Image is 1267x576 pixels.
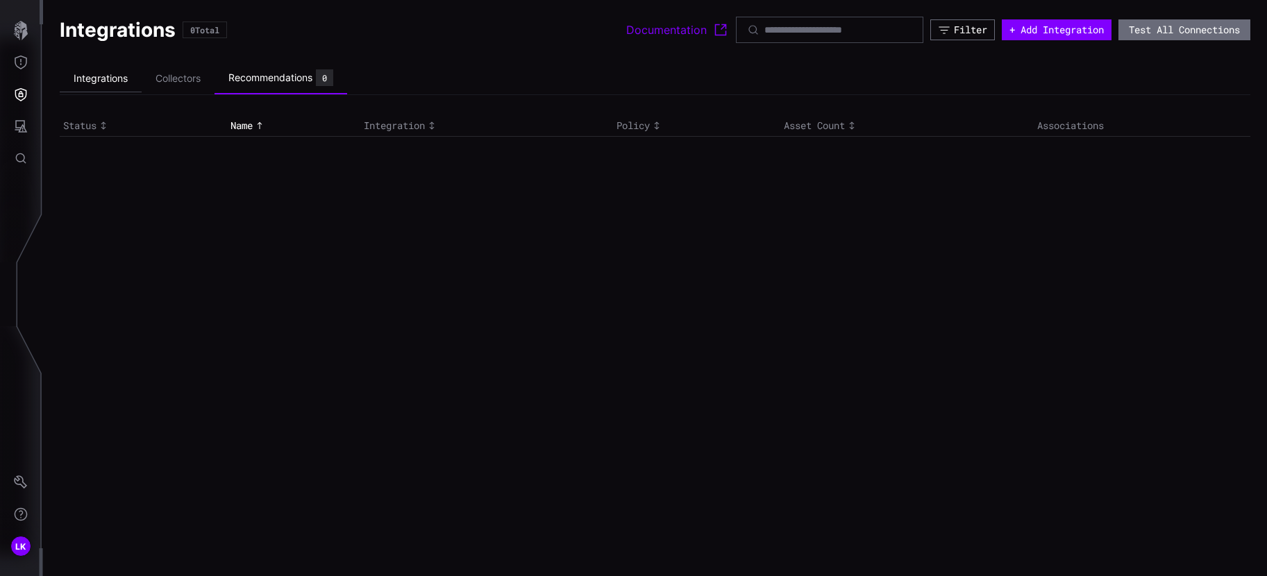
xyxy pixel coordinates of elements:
[190,26,219,34] div: 0 Total
[364,119,610,132] div: Toggle sort direction
[1002,19,1111,40] button: + Add Integration
[616,119,777,132] div: Toggle sort direction
[322,74,327,82] div: 0
[63,119,224,132] div: Toggle sort direction
[230,119,357,132] div: Toggle sort direction
[1,530,41,562] button: LK
[930,19,995,40] button: Filter
[784,119,1030,132] div: Toggle sort direction
[60,17,176,42] h1: Integrations
[954,24,987,36] div: Filter
[142,65,215,92] li: Collectors
[1118,19,1250,40] button: Test All Connections
[1034,116,1250,136] th: Associations
[15,539,26,554] span: LK
[626,22,729,38] a: Documentation
[228,71,312,84] div: Recommendations
[60,65,142,92] li: Integrations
